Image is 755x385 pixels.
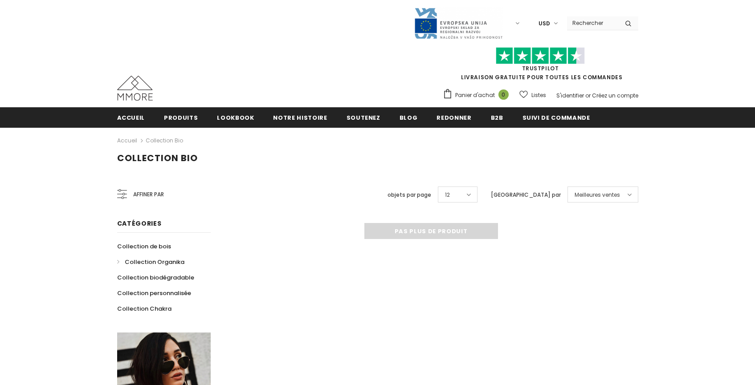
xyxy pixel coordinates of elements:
a: Créez un compte [592,92,638,99]
a: Lookbook [217,107,254,127]
span: Catégories [117,219,162,228]
a: Produits [164,107,198,127]
span: Affiner par [133,190,164,199]
span: Lookbook [217,113,254,122]
span: Produits [164,113,198,122]
a: Collection personnalisée [117,285,191,301]
span: Suivi de commande [522,113,590,122]
a: Javni Razpis [414,19,503,27]
span: Collection biodégradable [117,273,194,282]
span: Collection personnalisée [117,289,191,297]
label: objets par page [388,190,431,199]
a: Accueil [117,135,137,146]
a: Accueil [117,107,145,127]
span: Blog [400,113,418,122]
a: Collection biodégradable [117,270,194,285]
img: Faites confiance aux étoiles pilotes [496,47,585,65]
a: Collection de bois [117,239,171,254]
span: Notre histoire [273,113,327,122]
a: B2B [491,107,503,127]
img: Cas MMORE [117,76,153,101]
a: TrustPilot [522,65,559,72]
img: Javni Razpis [414,7,503,40]
a: Suivi de commande [522,107,590,127]
a: Listes [519,87,546,103]
a: soutenez [347,107,380,127]
span: USD [539,19,550,28]
span: soutenez [347,113,380,122]
span: Accueil [117,113,145,122]
a: Collection Chakra [117,301,171,316]
a: Blog [400,107,418,127]
span: Collection Organika [125,258,184,266]
span: Collection Chakra [117,304,171,313]
label: [GEOGRAPHIC_DATA] par [491,190,561,199]
a: Notre histoire [273,107,327,127]
span: Panier d'achat [455,91,495,100]
span: 0 [498,89,509,100]
span: or [585,92,591,99]
span: Meilleures ventes [575,190,620,199]
span: Collection de bois [117,242,171,251]
span: Collection Bio [117,152,198,164]
span: Listes [531,91,546,100]
span: B2B [491,113,503,122]
span: LIVRAISON GRATUITE POUR TOUTES LES COMMANDES [443,51,638,81]
input: Search Site [567,16,618,29]
a: Redonner [437,107,471,127]
a: Collection Organika [117,254,184,270]
a: S'identifier [556,92,584,99]
span: 12 [445,190,450,199]
a: Panier d'achat 0 [443,89,513,102]
span: Redonner [437,113,471,122]
a: Collection Bio [146,137,183,144]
